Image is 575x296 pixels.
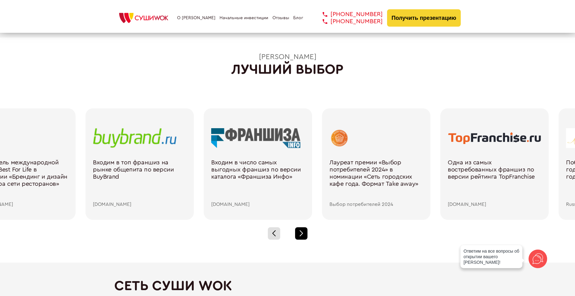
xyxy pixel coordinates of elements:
div: [DOMAIN_NAME] [448,202,541,207]
div: Выбор потребителей 2024 [329,202,423,207]
a: Начальные инвестиции [220,15,268,20]
div: Лауреат премии «Выбор потребителей 2024» в номинации «Сеть городских кафе года. Формат Take away» [329,159,423,202]
h2: Сеть Суши Wok [114,278,461,294]
div: Входим в число самых выгодных франшиз по версии каталога «Франшиза Инфо» [211,159,305,202]
div: Ответим на все вопросы об открытии вашего [PERSON_NAME]! [460,245,522,268]
div: [DOMAIN_NAME] [93,202,186,207]
a: Входим в число самых выгодных франшиз по версии каталога «Франшиза Инфо» [DOMAIN_NAME] [211,128,305,207]
a: О [PERSON_NAME] [177,15,216,20]
a: Отзывы [272,15,289,20]
a: [PHONE_NUMBER] [313,11,383,18]
img: СУШИWOK [114,11,173,25]
button: Получить презентацию [387,9,461,27]
div: Входим в топ франшиз на рынке общепита по версии BuyBrand [93,159,186,202]
a: Блог [293,15,303,20]
a: [PHONE_NUMBER] [313,18,383,25]
div: [DOMAIN_NAME] [211,202,305,207]
div: Одна из самых востребованных франшиз по версии рейтинга TopFranchise [448,159,541,202]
